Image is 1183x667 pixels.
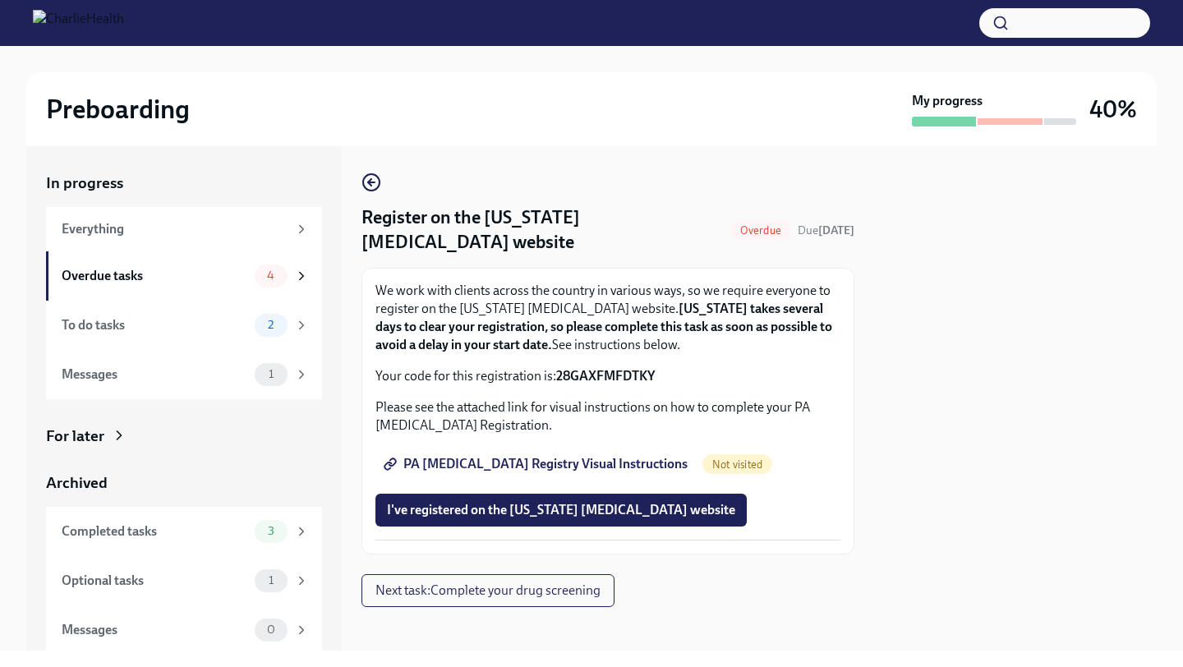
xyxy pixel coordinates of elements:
[258,525,284,537] span: 3
[62,621,248,639] div: Messages
[375,282,840,354] p: We work with clients across the country in various ways, so we require everyone to register on th...
[257,269,284,282] span: 4
[46,251,322,301] a: Overdue tasks4
[361,205,724,255] h4: Register on the [US_STATE] [MEDICAL_DATA] website
[62,572,248,590] div: Optional tasks
[387,456,688,472] span: PA [MEDICAL_DATA] Registry Visual Instructions
[702,458,772,471] span: Not visited
[375,301,832,352] strong: [US_STATE] takes several days to clear your registration, so please complete this task as soon as...
[375,448,699,481] a: PA [MEDICAL_DATA] Registry Visual Instructions
[46,172,322,194] a: In progress
[912,92,983,110] strong: My progress
[46,425,104,447] div: For later
[46,556,322,605] a: Optional tasks1
[46,350,322,399] a: Messages1
[62,366,248,384] div: Messages
[46,425,322,447] a: For later
[798,223,854,238] span: August 4th, 2025 09:00
[1089,94,1137,124] h3: 40%
[46,605,322,655] a: Messages0
[259,368,283,380] span: 1
[798,223,854,237] span: Due
[361,574,615,607] button: Next task:Complete your drug screening
[375,582,601,599] span: Next task : Complete your drug screening
[818,223,854,237] strong: [DATE]
[46,207,322,251] a: Everything
[62,220,288,238] div: Everything
[258,319,283,331] span: 2
[257,623,285,636] span: 0
[46,93,190,126] h2: Preboarding
[46,507,322,556] a: Completed tasks3
[556,368,655,384] strong: 28GAXFMFDTKY
[375,367,840,385] p: Your code for this registration is:
[62,522,248,540] div: Completed tasks
[46,301,322,350] a: To do tasks2
[730,224,791,237] span: Overdue
[259,574,283,586] span: 1
[62,267,248,285] div: Overdue tasks
[62,316,248,334] div: To do tasks
[375,494,747,527] button: I've registered on the [US_STATE] [MEDICAL_DATA] website
[387,502,735,518] span: I've registered on the [US_STATE] [MEDICAL_DATA] website
[33,10,124,36] img: CharlieHealth
[375,398,840,435] p: Please see the attached link for visual instructions on how to complete your PA [MEDICAL_DATA] Re...
[46,472,322,494] a: Archived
